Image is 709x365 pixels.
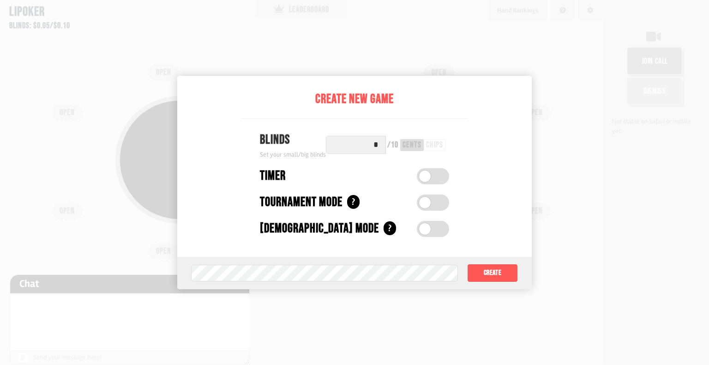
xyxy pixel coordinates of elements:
[426,141,443,149] div: chips
[347,195,360,209] div: ?
[467,264,518,282] button: Create
[403,141,421,149] div: cents
[384,221,396,235] div: ?
[260,150,326,159] div: Set your small/big blinds
[260,130,326,150] div: Blinds
[260,193,342,212] div: Tournament Mode
[387,141,398,149] div: / 10
[260,219,379,238] div: [DEMOGRAPHIC_DATA] Mode
[241,90,468,109] div: Create New Game
[260,166,286,186] div: Timer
